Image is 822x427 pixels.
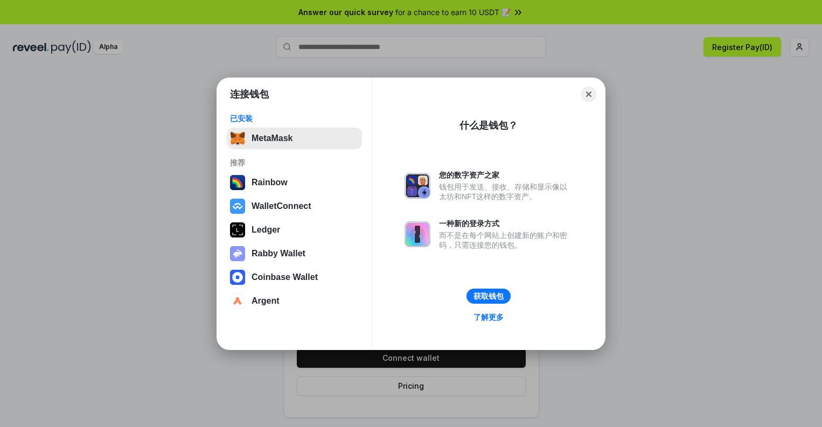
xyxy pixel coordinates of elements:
img: svg+xml,%3Csvg%20fill%3D%22none%22%20height%3D%2233%22%20viewBox%3D%220%200%2035%2033%22%20width%... [230,131,245,146]
h1: 连接钱包 [230,88,269,101]
div: Ledger [252,225,280,235]
div: 了解更多 [473,312,504,322]
img: svg+xml,%3Csvg%20xmlns%3D%22http%3A%2F%2Fwww.w3.org%2F2000%2Fsvg%22%20fill%3D%22none%22%20viewBox... [405,221,430,247]
img: svg+xml,%3Csvg%20width%3D%2228%22%20height%3D%2228%22%20viewBox%3D%220%200%2028%2028%22%20fill%3D... [230,293,245,309]
div: 推荐 [230,158,359,167]
img: svg+xml,%3Csvg%20width%3D%2228%22%20height%3D%2228%22%20viewBox%3D%220%200%2028%2028%22%20fill%3D... [230,270,245,285]
button: Coinbase Wallet [227,267,362,288]
div: Argent [252,296,280,306]
img: svg+xml,%3Csvg%20xmlns%3D%22http%3A%2F%2Fwww.w3.org%2F2000%2Fsvg%22%20width%3D%2228%22%20height%3... [230,222,245,237]
div: 什么是钱包？ [459,119,518,132]
button: WalletConnect [227,195,362,217]
div: Rainbow [252,178,288,187]
img: svg+xml,%3Csvg%20width%3D%2228%22%20height%3D%2228%22%20viewBox%3D%220%200%2028%2028%22%20fill%3D... [230,199,245,214]
img: svg+xml,%3Csvg%20xmlns%3D%22http%3A%2F%2Fwww.w3.org%2F2000%2Fsvg%22%20fill%3D%22none%22%20viewBox... [230,246,245,261]
div: Coinbase Wallet [252,272,318,282]
a: 了解更多 [467,310,510,324]
img: svg+xml,%3Csvg%20width%3D%22120%22%20height%3D%22120%22%20viewBox%3D%220%200%20120%20120%22%20fil... [230,175,245,190]
button: 获取钱包 [466,289,511,304]
button: Rainbow [227,172,362,193]
div: MetaMask [252,134,292,143]
div: 一种新的登录方式 [439,219,573,228]
button: Close [581,87,596,102]
div: WalletConnect [252,201,311,211]
button: Rabby Wallet [227,243,362,264]
div: Rabby Wallet [252,249,305,258]
div: 钱包用于发送、接收、存储和显示像以太坊和NFT这样的数字资产。 [439,182,573,201]
div: 已安装 [230,114,359,123]
img: svg+xml,%3Csvg%20xmlns%3D%22http%3A%2F%2Fwww.w3.org%2F2000%2Fsvg%22%20fill%3D%22none%22%20viewBox... [405,173,430,199]
button: MetaMask [227,128,362,149]
div: 而不是在每个网站上创建新的账户和密码，只需连接您的钱包。 [439,230,573,250]
div: 您的数字资产之家 [439,170,573,180]
div: 获取钱包 [473,291,504,301]
button: Ledger [227,219,362,241]
button: Argent [227,290,362,312]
